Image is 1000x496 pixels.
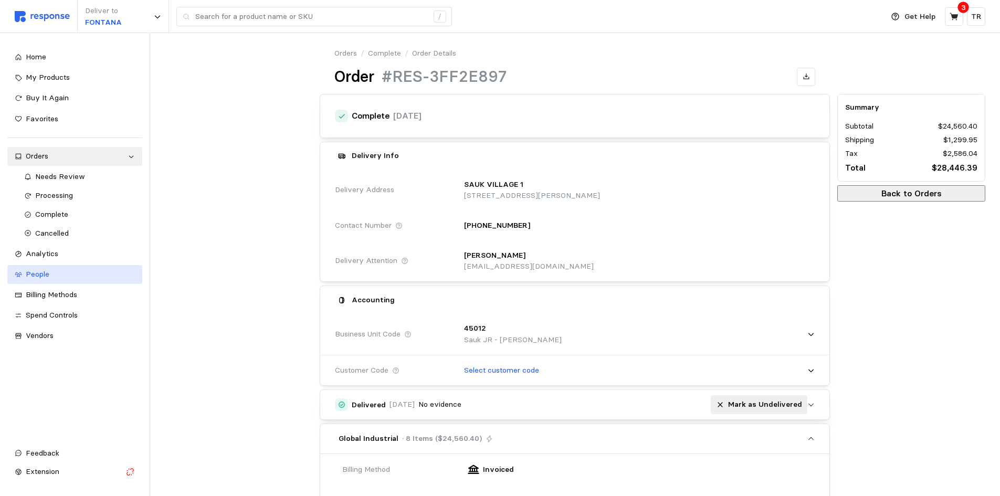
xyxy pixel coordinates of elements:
[7,265,142,284] a: People
[335,184,394,196] span: Delivery Address
[728,399,802,410] p: Mark as Undelivered
[837,185,985,202] button: Back to Orders
[7,68,142,87] a: My Products
[26,269,49,279] span: People
[943,134,977,146] p: $1,299.95
[405,48,408,59] p: /
[17,167,142,186] a: Needs Review
[26,310,78,320] span: Spend Controls
[971,11,982,23] p: TR
[320,390,829,419] button: Delivered[DATE]No evidenceMark as Undelivered
[932,161,977,174] p: $28,446.39
[26,93,69,102] span: Buy It Again
[17,224,142,243] a: Cancelled
[35,228,69,238] span: Cancelled
[335,365,388,376] span: Customer Code
[845,102,977,113] h5: Summary
[967,7,985,26] button: TR
[464,250,525,261] p: [PERSON_NAME]
[7,89,142,108] a: Buy It Again
[938,121,977,132] p: $24,560.40
[361,48,364,59] p: /
[352,294,395,305] h5: Accounting
[845,161,866,174] p: Total
[464,190,600,202] p: [STREET_ADDRESS][PERSON_NAME]
[483,464,514,476] p: Invoiced
[35,172,85,181] span: Needs Review
[352,399,386,410] h5: Delivered
[334,48,357,59] a: Orders
[464,365,539,376] p: Select customer code
[7,462,142,481] button: Extension
[434,10,446,23] div: /
[943,148,977,160] p: $2,586.04
[841,187,981,200] p: Back to Orders
[85,5,122,17] p: Deliver to
[26,331,54,340] span: Vendors
[7,48,142,67] a: Home
[412,48,456,59] p: Order Details
[26,151,124,162] div: Orders
[335,220,392,231] span: Contact Number
[390,399,415,410] p: [DATE]
[352,150,399,161] h5: Delivery Info
[195,7,428,26] input: Search for a product name or SKU
[845,121,873,132] p: Subtotal
[464,261,594,272] p: [EMAIL_ADDRESS][DOMAIN_NAME]
[464,334,562,346] p: Sauk JR - [PERSON_NAME]
[7,286,142,304] a: Billing Methods
[15,11,70,22] img: svg%3e
[7,306,142,325] a: Spend Controls
[320,424,829,453] button: Global Industrial· 8 Items ($24,560.40)
[904,11,935,23] p: Get Help
[464,323,486,334] p: 45012
[845,134,874,146] p: Shipping
[464,179,523,191] p: SAUK VILLAGE 1
[335,329,401,340] span: Business Unit Code
[464,220,530,231] p: [PHONE_NUMBER]
[368,48,401,59] a: Complete
[26,249,58,258] span: Analytics
[393,109,422,122] p: [DATE]
[7,245,142,263] a: Analytics
[26,290,77,299] span: Billing Methods
[342,464,390,476] span: Billing Method
[402,433,482,445] p: · 8 Items ($24,560.40)
[339,433,398,445] p: Global Industrial
[711,395,807,414] button: Mark as Undelivered
[26,467,59,476] span: Extension
[334,67,374,87] h1: Order
[26,114,58,123] span: Favorites
[35,209,68,219] span: Complete
[845,148,858,160] p: Tax
[7,110,142,129] a: Favorites
[418,399,461,410] p: No evidence
[885,7,942,27] button: Get Help
[7,147,142,166] a: Orders
[85,17,122,28] p: FONTANA
[335,255,397,267] span: Delivery Attention
[7,444,142,463] button: Feedback
[382,67,507,87] h1: #RES-3FF2E897
[17,186,142,205] a: Processing
[35,191,73,200] span: Processing
[7,326,142,345] a: Vendors
[26,448,59,458] span: Feedback
[352,110,390,122] h4: Complete
[961,2,966,13] p: 3
[26,72,70,82] span: My Products
[17,205,142,224] a: Complete
[26,52,46,61] span: Home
